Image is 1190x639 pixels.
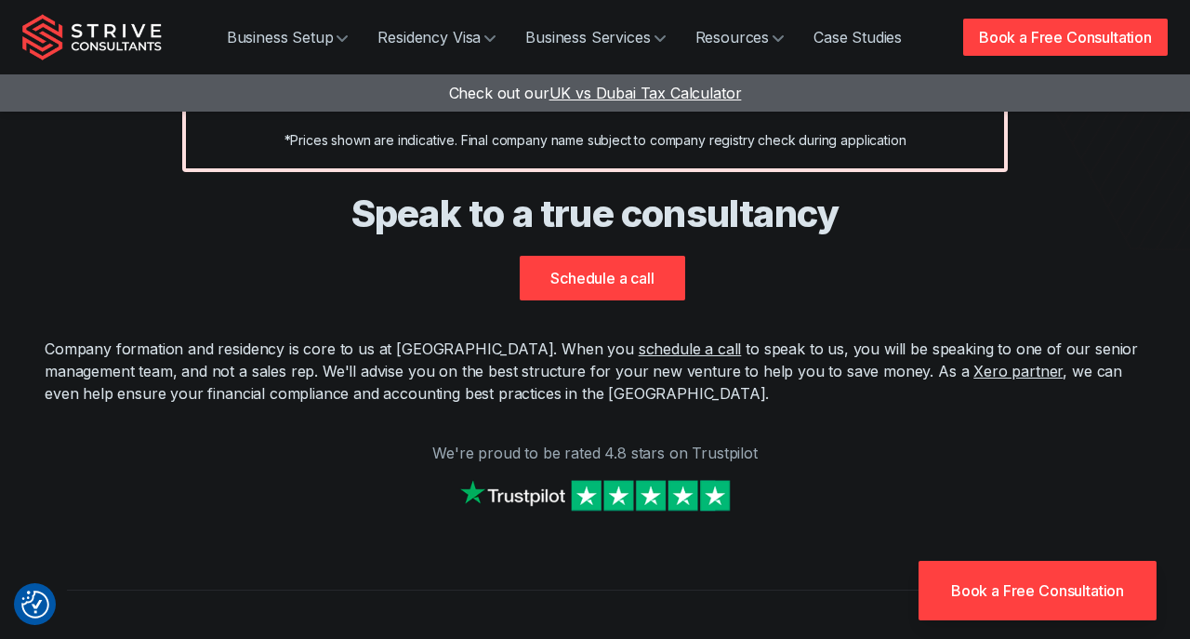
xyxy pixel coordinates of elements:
[45,191,1145,237] h4: Speak to a true consultancy
[21,591,49,619] button: Consent Preferences
[449,84,742,102] a: Check out ourUK vs Dubai Tax Calculator
[510,19,680,56] a: Business Services
[22,14,162,60] img: Strive Consultants
[21,591,49,619] img: Revisit consent button
[973,362,1063,380] a: Xero partner
[212,19,364,56] a: Business Setup
[520,256,685,300] a: Schedule a call
[45,442,1145,464] p: We're proud to be rated 4.8 stars on Trustpilot
[205,130,985,150] div: *Prices shown are indicative. Final company name subject to company registry check during applica...
[639,339,742,358] a: schedule a call
[799,19,917,56] a: Case Studies
[681,19,800,56] a: Resources
[363,19,510,56] a: Residency Visa
[963,19,1168,56] a: Book a Free Consultation
[45,338,1145,405] p: Company formation and residency is core to us at [GEOGRAPHIC_DATA]. When you to speak to us, you ...
[919,561,1157,620] a: Book a Free Consultation
[549,84,742,102] span: UK vs Dubai Tax Calculator
[456,475,734,515] img: Strive on Trustpilot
